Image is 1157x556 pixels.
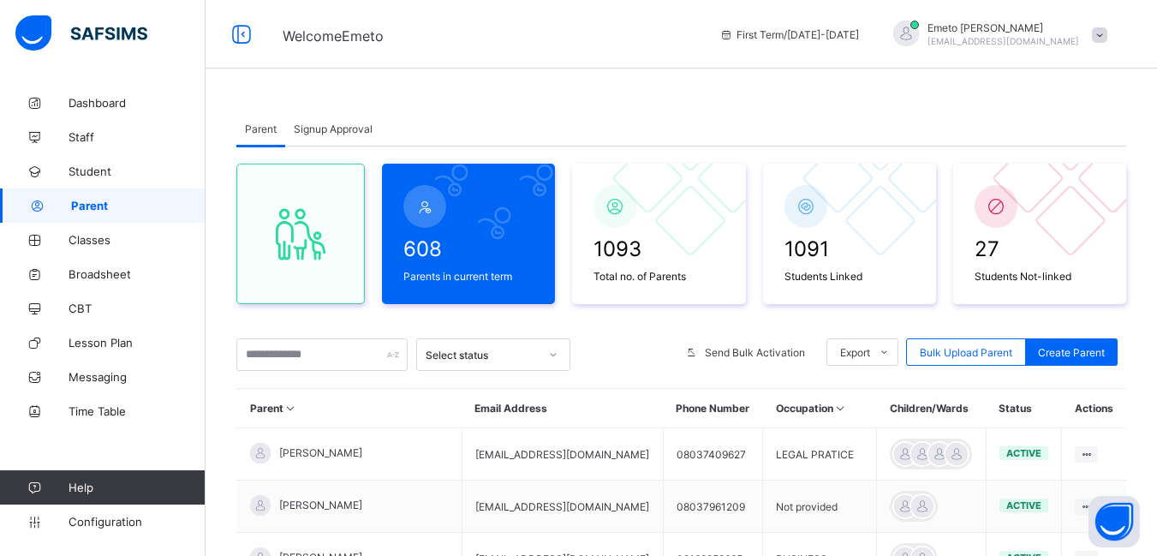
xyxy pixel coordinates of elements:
[69,130,206,144] span: Staff
[69,336,206,350] span: Lesson Plan
[877,389,986,428] th: Children/Wards
[403,236,534,261] span: 608
[593,270,724,283] span: Total no. of Parents
[975,236,1105,261] span: 27
[975,270,1105,283] span: Students Not-linked
[462,428,663,481] td: [EMAIL_ADDRESS][DOMAIN_NAME]
[593,236,724,261] span: 1093
[840,346,870,359] span: Export
[462,481,663,533] td: [EMAIL_ADDRESS][DOMAIN_NAME]
[784,270,915,283] span: Students Linked
[283,402,298,415] i: Sort in Ascending Order
[245,123,277,135] span: Parent
[279,499,362,511] span: [PERSON_NAME]
[1006,499,1041,511] span: active
[719,28,859,41] span: session/term information
[663,481,762,533] td: 08037961209
[763,428,877,481] td: LEGAL PRATICE
[927,36,1079,46] span: [EMAIL_ADDRESS][DOMAIN_NAME]
[283,27,384,45] span: Welcome Emeto
[763,481,877,533] td: Not provided
[426,349,539,362] div: Select status
[763,389,877,428] th: Occupation
[279,446,362,459] span: [PERSON_NAME]
[663,389,762,428] th: Phone Number
[833,402,848,415] i: Sort in Ascending Order
[1006,447,1041,459] span: active
[71,199,206,212] span: Parent
[294,123,373,135] span: Signup Approval
[15,15,147,51] img: safsims
[663,428,762,481] td: 08037409627
[920,346,1012,359] span: Bulk Upload Parent
[1088,496,1140,547] button: Open asap
[69,267,206,281] span: Broadsheet
[69,404,206,418] span: Time Table
[237,389,462,428] th: Parent
[69,96,206,110] span: Dashboard
[69,370,206,384] span: Messaging
[927,21,1079,34] span: Emeto [PERSON_NAME]
[69,164,206,178] span: Student
[69,302,206,315] span: CBT
[1062,389,1126,428] th: Actions
[69,515,205,529] span: Configuration
[1038,346,1105,359] span: Create Parent
[784,236,915,261] span: 1091
[705,346,805,359] span: Send Bulk Activation
[876,21,1116,49] div: EmetoAusten
[69,233,206,247] span: Classes
[986,389,1061,428] th: Status
[403,270,534,283] span: Parents in current term
[69,481,205,494] span: Help
[462,389,663,428] th: Email Address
